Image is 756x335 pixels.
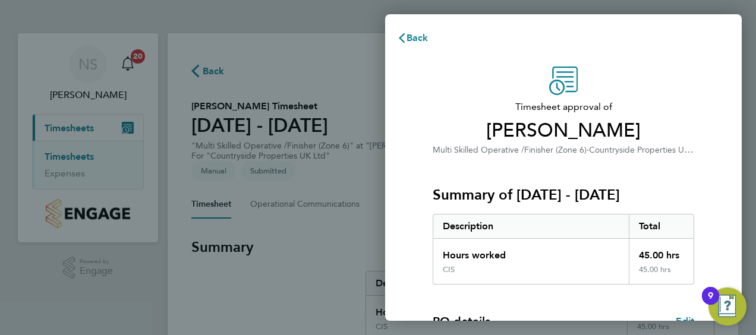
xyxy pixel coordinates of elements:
[629,265,694,284] div: 45.00 hrs
[433,145,587,155] span: Multi Skilled Operative /Finisher (Zone 6)
[433,100,694,114] span: Timesheet approval of
[629,239,694,265] div: 45.00 hrs
[708,287,746,325] button: Open Resource Center, 9 new notifications
[629,214,694,238] div: Total
[433,119,694,143] span: [PERSON_NAME]
[587,145,589,155] span: ·
[589,144,704,155] span: Countryside Properties UK Ltd
[708,296,713,311] div: 9
[433,185,694,204] h3: Summary of [DATE] - [DATE]
[433,214,694,285] div: Summary of 22 - 28 Sep 2025
[385,26,440,50] button: Back
[443,265,455,274] div: CIS
[676,315,694,327] span: Edit
[407,32,429,43] span: Back
[433,239,629,265] div: Hours worked
[433,214,629,238] div: Description
[676,314,694,328] a: Edit
[433,313,490,330] h4: PO details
